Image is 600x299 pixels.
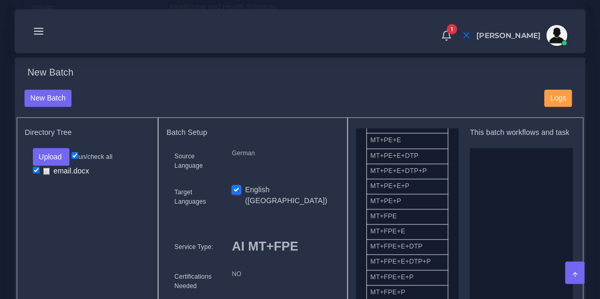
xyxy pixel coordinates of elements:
[437,30,455,41] a: 1
[366,133,449,148] li: MT+PE+E
[166,128,339,137] h5: Batch Setup
[174,152,216,170] label: Source Language
[28,67,74,79] h4: New Batch
[232,239,298,253] span: AI MT+FPE
[245,184,331,206] label: English ([GEOGRAPHIC_DATA])
[25,90,72,107] button: New Batch
[366,209,449,225] li: MT+FPE
[366,148,449,164] li: MT+PE+E+DTP
[232,269,331,280] p: NO
[470,128,573,137] h5: This batch workflows and task
[366,224,449,240] li: MT+FPE+E
[40,166,93,176] a: email.docx
[366,270,449,285] li: MT+FPE+E+P
[174,188,216,206] label: Target Languages
[471,25,571,46] a: [PERSON_NAME]avatar
[33,148,70,166] button: Upload
[366,194,449,209] li: MT+PE+P
[174,272,216,291] label: Certifications Needed
[546,25,567,46] img: avatar
[71,152,78,159] input: un/check all
[366,179,449,194] li: MT+PE+E+P
[25,128,150,137] h5: Directory Tree
[71,152,112,161] label: un/check all
[447,24,457,34] span: 1
[232,148,331,159] p: German
[366,239,449,255] li: MT+FPE+E+DTP
[544,90,572,107] button: Logs
[366,254,449,270] li: MT+FPE+E+DTP+P
[550,94,566,102] span: Logs
[476,32,541,39] span: [PERSON_NAME]
[174,242,213,252] label: Service Type:
[25,93,72,102] a: New Batch
[366,164,449,179] li: MT+PE+E+DTP+P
